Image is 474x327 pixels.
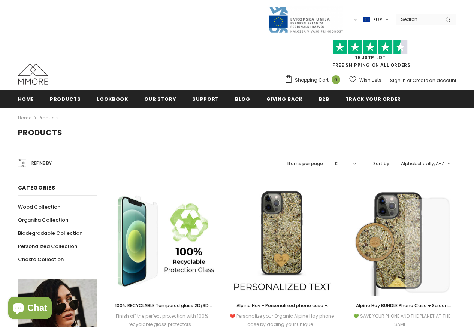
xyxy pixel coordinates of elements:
[31,159,52,167] span: Refine by
[18,230,82,237] span: Biodegradable Collection
[236,302,330,317] span: Alpine Hay - Personalized phone case - Personalized gift
[348,302,456,310] a: Alpine Hay BUNDLE Phone Case + Screen Protector + Alpine Hay Wireless Charger
[266,96,303,103] span: Giving back
[407,77,411,84] span: or
[97,90,128,107] a: Lookbook
[18,214,68,227] a: Organika Collection
[18,96,34,103] span: Home
[268,6,343,33] img: Javni Razpis
[18,217,68,224] span: Organika Collection
[18,113,31,122] a: Home
[18,240,77,253] a: Personalized Collection
[192,96,219,103] span: support
[18,253,64,266] a: Chakra Collection
[50,90,81,107] a: Products
[18,64,48,85] img: MMORE Cases
[18,256,64,263] span: Chakra Collection
[401,160,444,167] span: Alphabetically, A-Z
[108,302,217,310] a: 100% RECYCLABLE Tempered glass 2D/3D screen protector
[359,76,381,84] span: Wish Lists
[144,96,176,103] span: Our Story
[97,96,128,103] span: Lookbook
[50,96,81,103] span: Products
[390,77,406,84] a: Sign In
[413,77,456,84] a: Create an account
[18,90,34,107] a: Home
[335,160,339,167] span: 12
[18,227,82,240] a: Biodegradable Collection
[356,302,451,317] span: Alpine Hay BUNDLE Phone Case + Screen Protector + Alpine Hay Wireless Charger
[235,96,250,103] span: Blog
[295,76,329,84] span: Shopping Cart
[287,160,323,167] label: Items per page
[6,297,54,321] inbox-online-store-chat: Shopify online store chat
[18,200,60,214] a: Wood Collection
[373,16,382,24] span: EUR
[18,184,55,191] span: Categories
[115,302,212,317] span: 100% RECYCLABLE Tempered glass 2D/3D screen protector
[192,90,219,107] a: support
[332,75,340,84] span: 0
[18,203,60,211] span: Wood Collection
[235,90,250,107] a: Blog
[228,302,336,310] a: Alpine Hay - Personalized phone case - Personalized gift
[333,40,408,54] img: Trust Pilot Stars
[284,75,344,86] a: Shopping Cart 0
[345,90,401,107] a: Track your order
[18,243,77,250] span: Personalized Collection
[144,90,176,107] a: Our Story
[373,160,389,167] label: Sort by
[268,16,343,22] a: Javni Razpis
[349,73,381,87] a: Wish Lists
[266,90,303,107] a: Giving back
[284,43,456,68] span: FREE SHIPPING ON ALL ORDERS
[396,14,440,25] input: Search Site
[18,127,63,138] span: Products
[319,90,329,107] a: B2B
[345,96,401,103] span: Track your order
[319,96,329,103] span: B2B
[39,115,59,121] a: Products
[355,54,386,61] a: Trustpilot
